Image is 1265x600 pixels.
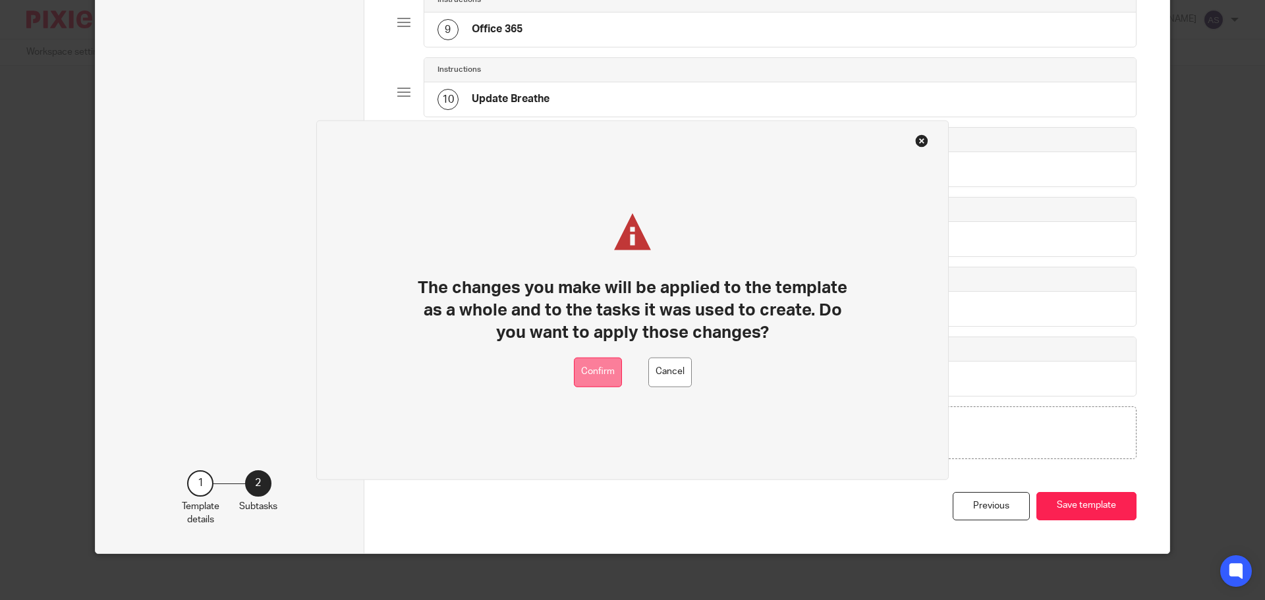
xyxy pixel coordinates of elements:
button: Confirm [574,357,622,387]
div: Previous [953,492,1030,520]
button: Save template [1036,492,1137,520]
h4: Instructions [437,65,481,75]
h1: The changes you make will be applied to the template as a whole and to the tasks it was used to c... [412,277,854,344]
div: 9 [437,19,459,40]
div: 10 [437,89,459,110]
div: 1 [187,470,213,497]
h4: Office 365 [472,22,522,36]
h4: Update Breathe [472,92,549,106]
p: Subtasks [239,500,277,513]
button: Cancel [648,357,692,387]
p: Template details [182,500,219,527]
div: 2 [245,470,271,497]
